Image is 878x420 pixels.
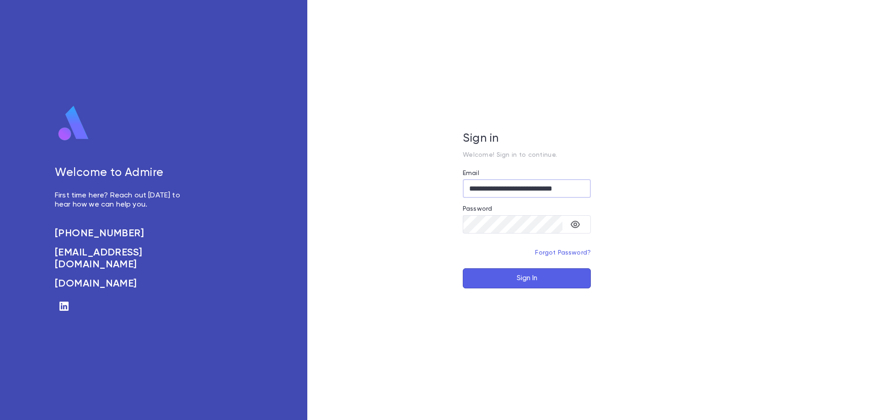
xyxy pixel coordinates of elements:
[463,205,492,213] label: Password
[463,132,591,146] h5: Sign in
[463,268,591,288] button: Sign In
[55,228,190,239] a: [PHONE_NUMBER]
[55,247,190,271] a: [EMAIL_ADDRESS][DOMAIN_NAME]
[55,191,190,209] p: First time here? Reach out [DATE] to hear how we can help you.
[463,170,479,177] label: Email
[55,278,190,290] a: [DOMAIN_NAME]
[463,151,591,159] p: Welcome! Sign in to continue.
[55,166,190,180] h5: Welcome to Admire
[535,250,591,256] a: Forgot Password?
[55,105,92,142] img: logo
[566,215,584,234] button: toggle password visibility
